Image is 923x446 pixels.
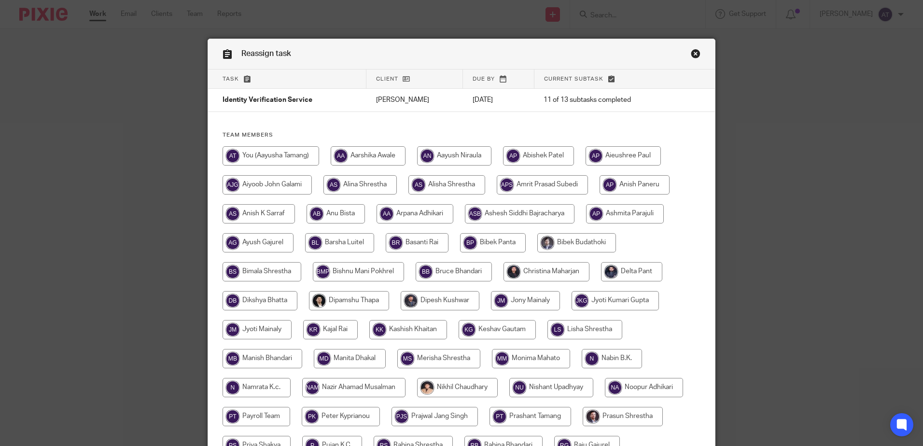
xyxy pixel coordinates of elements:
span: Identity Verification Service [223,97,312,104]
span: Client [376,76,398,82]
span: Task [223,76,239,82]
span: Due by [473,76,495,82]
span: Current subtask [544,76,603,82]
td: 11 of 13 subtasks completed [534,89,676,112]
p: [PERSON_NAME] [376,95,453,105]
h4: Team members [223,131,700,139]
a: Close this dialog window [691,49,700,62]
p: [DATE] [473,95,525,105]
span: Reassign task [241,50,291,57]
